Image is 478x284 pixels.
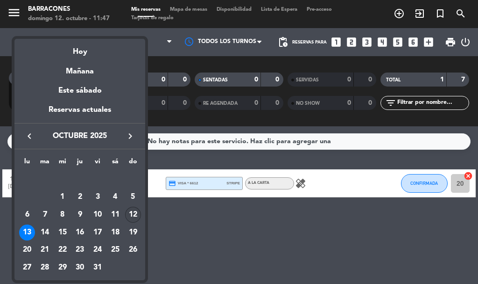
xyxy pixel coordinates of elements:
td: 27 de octubre de 2025 [18,259,36,277]
div: 17 [90,225,105,240]
div: Hoy [14,39,145,58]
td: 13 de octubre de 2025 [18,224,36,241]
th: lunes [18,156,36,171]
div: 25 [107,242,123,258]
div: 21 [37,242,53,258]
div: 12 [125,207,141,223]
div: 26 [125,242,141,258]
th: miércoles [54,156,71,171]
div: 11 [107,207,123,223]
td: 20 de octubre de 2025 [18,241,36,259]
span: octubre 2025 [38,130,122,142]
div: 3 [90,189,105,205]
td: 26 de octubre de 2025 [124,241,142,259]
button: keyboard_arrow_right [122,130,139,142]
td: 31 de octubre de 2025 [89,259,106,277]
td: 8 de octubre de 2025 [54,206,71,224]
td: 18 de octubre de 2025 [106,224,124,241]
td: 6 de octubre de 2025 [18,206,36,224]
th: martes [36,156,54,171]
div: 28 [37,260,53,276]
div: 6 [19,207,35,223]
div: Mañana [14,58,145,78]
td: 24 de octubre de 2025 [89,241,106,259]
td: 9 de octubre de 2025 [71,206,89,224]
div: 22 [55,242,70,258]
div: 14 [37,225,53,240]
td: 29 de octubre de 2025 [54,259,71,277]
div: 31 [90,260,105,276]
td: 1 de octubre de 2025 [54,189,71,206]
th: domingo [124,156,142,171]
div: 20 [19,242,35,258]
div: 7 [37,207,53,223]
td: 7 de octubre de 2025 [36,206,54,224]
div: 13 [19,225,35,240]
td: 28 de octubre de 2025 [36,259,54,277]
div: 29 [55,260,70,276]
td: 23 de octubre de 2025 [71,241,89,259]
div: 30 [72,260,88,276]
td: 19 de octubre de 2025 [124,224,142,241]
td: 14 de octubre de 2025 [36,224,54,241]
td: 21 de octubre de 2025 [36,241,54,259]
div: 16 [72,225,88,240]
td: 25 de octubre de 2025 [106,241,124,259]
div: 18 [107,225,123,240]
td: 16 de octubre de 2025 [71,224,89,241]
td: 2 de octubre de 2025 [71,189,89,206]
td: 5 de octubre de 2025 [124,189,142,206]
td: 3 de octubre de 2025 [89,189,106,206]
td: 15 de octubre de 2025 [54,224,71,241]
div: 5 [125,189,141,205]
div: 8 [55,207,70,223]
div: 15 [55,225,70,240]
td: 10 de octubre de 2025 [89,206,106,224]
div: 23 [72,242,88,258]
td: 12 de octubre de 2025 [124,206,142,224]
th: sábado [106,156,124,171]
div: Reservas actuales [14,104,145,123]
td: OCT. [18,171,141,189]
div: 4 [107,189,123,205]
i: keyboard_arrow_left [24,131,35,142]
td: 11 de octubre de 2025 [106,206,124,224]
div: 10 [90,207,105,223]
td: 17 de octubre de 2025 [89,224,106,241]
td: 30 de octubre de 2025 [71,259,89,277]
th: viernes [89,156,106,171]
td: 22 de octubre de 2025 [54,241,71,259]
button: keyboard_arrow_left [21,130,38,142]
div: 2 [72,189,88,205]
div: 24 [90,242,105,258]
i: keyboard_arrow_right [125,131,136,142]
div: 19 [125,225,141,240]
td: 4 de octubre de 2025 [106,189,124,206]
div: 27 [19,260,35,276]
div: 1 [55,189,70,205]
div: 9 [72,207,88,223]
div: Este sábado [14,78,145,104]
th: jueves [71,156,89,171]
